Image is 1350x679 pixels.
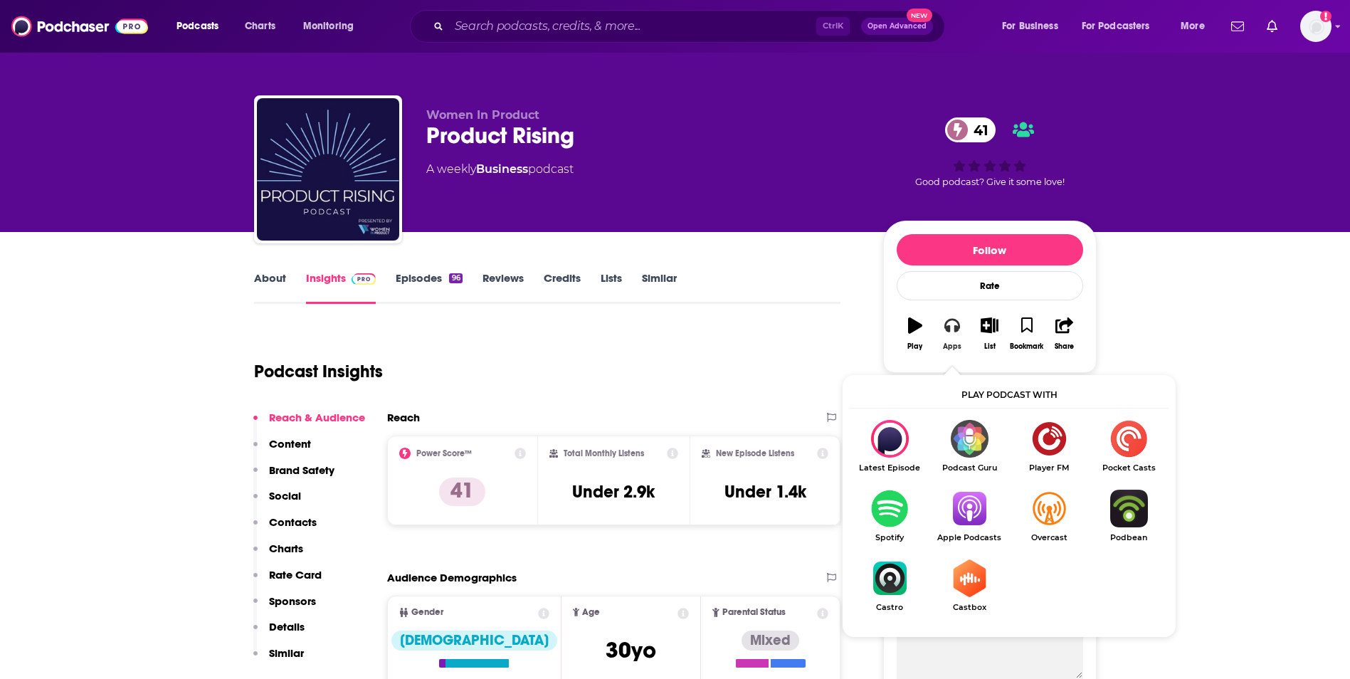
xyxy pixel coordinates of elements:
[929,559,1009,612] a: CastboxCastbox
[1089,490,1169,542] a: PodbeanPodbean
[907,9,932,22] span: New
[253,411,365,437] button: Reach & Audience
[387,571,517,584] h2: Audience Demographics
[564,448,644,458] h2: Total Monthly Listens
[476,162,528,176] a: Business
[269,463,334,477] p: Brand Safety
[449,15,816,38] input: Search podcasts, credits, & more...
[582,608,600,617] span: Age
[253,568,322,594] button: Rate Card
[236,15,284,38] a: Charts
[722,608,786,617] span: Parental Status
[269,594,316,608] p: Sponsors
[850,603,929,612] span: Castro
[1009,463,1089,473] span: Player FM
[984,342,996,351] div: List
[943,342,961,351] div: Apps
[929,533,1009,542] span: Apple Podcasts
[253,594,316,621] button: Sponsors
[167,15,237,38] button: open menu
[724,481,806,502] h3: Under 1.4k
[907,342,922,351] div: Play
[426,108,539,122] span: Women In Product
[929,420,1009,473] a: Podcast GuruPodcast Guru
[1072,15,1171,38] button: open menu
[1002,16,1058,36] span: For Business
[850,559,929,612] a: CastroCastro
[245,16,275,36] span: Charts
[423,10,959,43] div: Search podcasts, credits, & more...
[482,271,524,304] a: Reviews
[269,646,304,660] p: Similar
[850,533,929,542] span: Spotify
[269,542,303,555] p: Charts
[850,463,929,473] span: Latest Episode
[257,98,399,241] img: Product Rising
[897,271,1083,300] div: Rate
[1009,490,1089,542] a: OvercastOvercast
[269,620,305,633] p: Details
[253,646,304,673] button: Similar
[253,620,305,646] button: Details
[945,117,996,142] a: 41
[971,308,1008,359] button: List
[253,463,334,490] button: Brand Safety
[253,542,303,568] button: Charts
[1300,11,1331,42] button: Show profile menu
[929,603,1009,612] span: Castbox
[601,271,622,304] a: Lists
[269,568,322,581] p: Rate Card
[254,271,286,304] a: About
[897,308,934,359] button: Play
[1181,16,1205,36] span: More
[606,636,656,664] span: 30 yo
[1225,14,1250,38] a: Show notifications dropdown
[387,411,420,424] h2: Reach
[11,13,148,40] img: Podchaser - Follow, Share and Rate Podcasts
[269,515,317,529] p: Contacts
[897,234,1083,265] button: Follow
[1089,463,1169,473] span: Pocket Casts
[742,631,799,651] div: Mixed
[1008,308,1045,359] button: Bookmark
[934,308,971,359] button: Apps
[253,437,311,463] button: Content
[850,382,1169,409] div: Play podcast with
[544,271,581,304] a: Credits
[1089,533,1169,542] span: Podbean
[992,15,1076,38] button: open menu
[391,631,557,651] div: [DEMOGRAPHIC_DATA]
[293,15,372,38] button: open menu
[850,490,929,542] a: SpotifySpotify
[416,448,472,458] h2: Power Score™
[269,411,365,424] p: Reach & Audience
[253,515,317,542] button: Contacts
[303,16,354,36] span: Monitoring
[269,437,311,451] p: Content
[915,177,1065,187] span: Good podcast? Give it some love!
[850,420,929,473] div: Product Rising on Latest Episode
[1045,308,1082,359] button: Share
[396,271,462,304] a: Episodes96
[411,608,443,617] span: Gender
[1082,16,1150,36] span: For Podcasters
[1009,533,1089,542] span: Overcast
[1089,420,1169,473] a: Pocket CastsPocket Casts
[426,161,574,178] div: A weekly podcast
[176,16,218,36] span: Podcasts
[861,18,933,35] button: Open AdvancedNew
[1171,15,1223,38] button: open menu
[439,478,485,506] p: 41
[1300,11,1331,42] span: Logged in as nshort92
[716,448,794,458] h2: New Episode Listens
[449,273,462,283] div: 96
[929,463,1009,473] span: Podcast Guru
[1055,342,1074,351] div: Share
[1320,11,1331,22] svg: Add a profile image
[816,17,850,36] span: Ctrl K
[306,271,376,304] a: InsightsPodchaser Pro
[1010,342,1043,351] div: Bookmark
[959,117,996,142] span: 41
